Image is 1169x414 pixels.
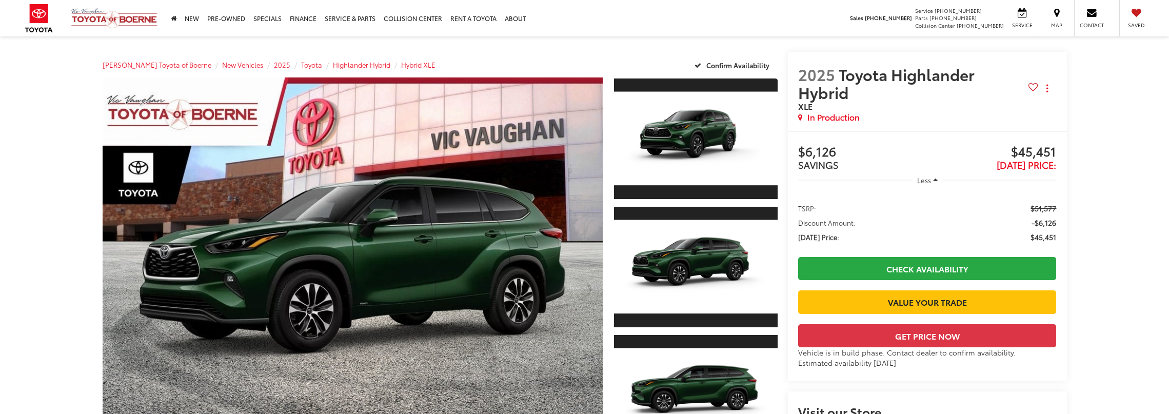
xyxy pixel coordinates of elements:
[71,8,158,29] img: Vic Vaughan Toyota of Boerne
[865,14,912,22] span: [PHONE_NUMBER]
[612,92,779,186] img: 2025 Toyota Highlander Hybrid Hybrid XLE
[1011,22,1034,29] span: Service
[612,220,779,314] img: 2025 Toyota Highlander Hybrid Hybrid XLE
[1031,203,1056,213] span: $51,577
[1045,22,1068,29] span: Map
[1125,22,1147,29] span: Saved
[915,7,933,14] span: Service
[798,290,1057,313] a: Value Your Trade
[798,232,839,242] span: [DATE] Price:
[614,206,777,328] a: Expand Photo 2
[706,61,769,70] span: Confirm Availability
[1031,232,1056,242] span: $45,451
[103,60,211,69] a: [PERSON_NAME] Toyota of Boerne
[614,77,777,200] a: Expand Photo 1
[850,14,863,22] span: Sales
[807,111,860,123] span: In Production
[997,158,1056,171] span: [DATE] Price:
[401,60,435,69] a: Hybrid XLE
[333,60,390,69] a: Highlander Hybrid
[301,60,322,69] a: Toyota
[1080,22,1104,29] span: Contact
[798,63,835,85] span: 2025
[798,218,856,228] span: Discount Amount:
[935,7,982,14] span: [PHONE_NUMBER]
[957,22,1004,29] span: [PHONE_NUMBER]
[222,60,263,69] a: New Vehicles
[798,203,816,213] span: TSRP:
[929,14,977,22] span: [PHONE_NUMBER]
[274,60,290,69] a: 2025
[798,145,927,160] span: $6,126
[912,171,943,189] button: Less
[798,100,813,112] span: XLE
[915,14,928,22] span: Parts
[798,324,1057,347] button: Get Price Now
[927,145,1057,160] span: $45,451
[1038,80,1056,97] button: Actions
[1032,218,1056,228] span: -$6,126
[798,63,975,103] span: Toyota Highlander Hybrid
[798,347,1057,368] div: Vehicle is in build phase. Contact dealer to confirm availability. Estimated availability [DATE]
[798,158,839,171] span: SAVINGS
[689,56,778,74] button: Confirm Availability
[1046,84,1048,92] span: dropdown dots
[917,175,931,185] span: Less
[915,22,955,29] span: Collision Center
[798,257,1057,280] a: Check Availability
